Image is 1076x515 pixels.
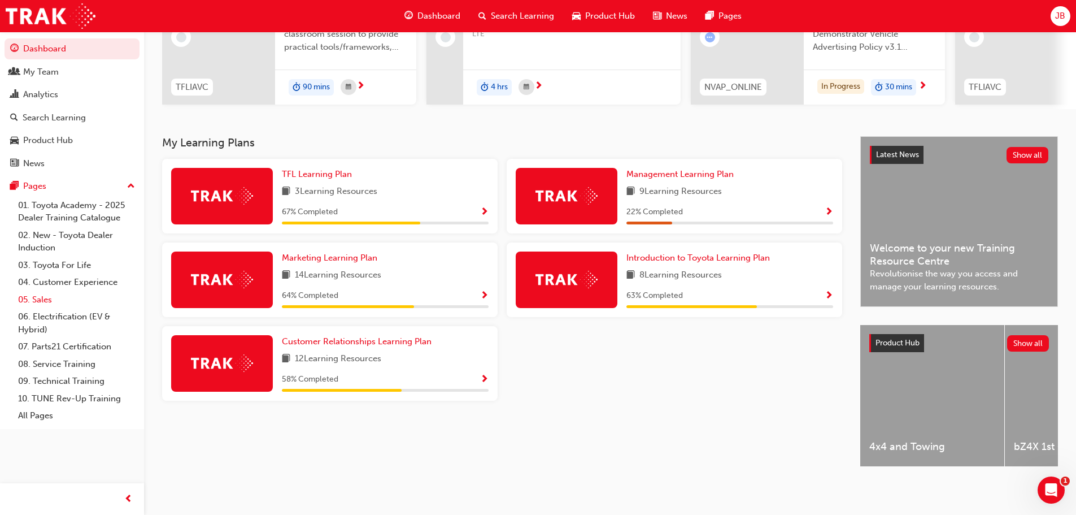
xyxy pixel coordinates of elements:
span: guage-icon [404,9,413,23]
button: Show Progress [825,289,833,303]
span: 12 Learning Resources [295,352,381,366]
span: TFL Learning Plan [282,169,352,179]
a: 05. Sales [14,291,140,309]
span: calendar-icon [346,80,351,94]
img: Trak [191,271,253,288]
span: book-icon [282,352,290,366]
div: Search Learning [23,111,86,124]
span: next-icon [918,81,927,92]
span: Pages [718,10,742,23]
button: Show Progress [480,289,489,303]
span: TFLIAVC [176,81,208,94]
button: DashboardMy TeamAnalyticsSearch LearningProduct HubNews [5,36,140,176]
span: next-icon [356,81,365,92]
button: Show all [1007,335,1049,352]
span: Product Hub [585,10,635,23]
a: Introduction to Toyota Learning Plan [626,252,774,265]
span: book-icon [282,269,290,283]
div: Pages [23,180,46,193]
button: Show all [1007,147,1049,163]
a: Management Learning Plan [626,168,738,181]
a: 01. Toyota Academy - 2025 Dealer Training Catalogue [14,197,140,227]
img: Trak [535,271,598,288]
a: car-iconProduct Hub [563,5,644,28]
a: 4x4 and Towing [860,325,1004,466]
span: up-icon [127,179,135,194]
span: Revolutionise the way you access and manage your learning resources. [870,267,1048,293]
span: NVAP_ONLINE [704,81,762,94]
span: chart-icon [10,90,19,100]
a: 08. Service Training [14,356,140,373]
a: Dashboard [5,38,140,59]
span: car-icon [10,136,19,146]
img: Trak [535,187,598,205]
div: In Progress [817,79,864,94]
button: Show Progress [825,205,833,219]
span: 3 Learning Resources [295,185,377,199]
a: Marketing Learning Plan [282,252,382,265]
span: search-icon [478,9,486,23]
span: 90 mins [303,81,330,94]
span: 30 mins [885,81,912,94]
span: Dashboard [417,10,460,23]
span: This is a 90 minute virtual classroom session to provide practical tools/frameworks, behaviours a... [284,15,407,54]
a: Product HubShow all [869,334,1049,352]
span: 58 % Completed [282,373,338,386]
a: news-iconNews [644,5,696,28]
span: news-icon [653,9,661,23]
span: 8 Learning Resources [639,269,722,283]
button: Show Progress [480,373,489,387]
span: Welcome to your new Training Resource Centre [870,242,1048,267]
span: duration-icon [293,80,300,95]
a: 04. Customer Experience [14,274,140,291]
span: guage-icon [10,44,19,54]
span: Search Learning [491,10,554,23]
span: book-icon [626,185,635,199]
span: News [666,10,687,23]
button: Pages [5,176,140,197]
span: TFLIAVC [969,81,1001,94]
a: 09. Technical Training [14,373,140,390]
img: Trak [6,3,95,29]
span: Welcome to Toyota’s New and Demonstrator Vehicle Advertising Policy v3.1 eLearning module, design... [813,15,936,54]
span: duration-icon [875,80,883,95]
a: Product Hub [5,130,140,151]
a: News [5,153,140,174]
span: 67 % Completed [282,206,338,219]
a: All Pages [14,407,140,425]
span: Customer Relationships Learning Plan [282,336,432,347]
span: 63 % Completed [626,289,683,302]
a: My Team [5,62,140,83]
span: Introduction to Toyota Learning Plan [626,253,770,263]
a: Latest NewsShow allWelcome to your new Training Resource CentreRevolutionise the way you access a... [860,136,1058,307]
span: Show Progress [825,207,833,218]
a: 02. New - Toyota Dealer Induction [14,227,140,257]
a: TFL Learning Plan [282,168,356,181]
span: learningRecordVerb_NONE-icon [441,32,451,42]
span: Show Progress [480,375,489,385]
span: Latest News [876,150,919,159]
span: 64 % Completed [282,289,338,302]
span: Marketing Learning Plan [282,253,377,263]
a: search-iconSearch Learning [469,5,563,28]
a: 07. Parts21 Certification [14,338,140,356]
span: calendar-icon [524,80,529,94]
span: Management Learning Plan [626,169,734,179]
a: 03. Toyota For Life [14,257,140,274]
span: pages-icon [10,181,19,192]
span: learningRecordVerb_NONE-icon [176,32,186,42]
span: LTE [472,28,672,41]
span: learningRecordVerb_NONE-icon [969,32,979,42]
span: 4x4 and Towing [869,440,995,453]
span: 22 % Completed [626,206,683,219]
span: 14 Learning Resources [295,269,381,283]
span: book-icon [626,269,635,283]
span: JB [1055,10,1065,23]
img: Trak [191,187,253,205]
a: Analytics [5,84,140,105]
a: 06. Electrification (EV & Hybrid) [14,308,140,338]
div: Analytics [23,88,58,101]
span: prev-icon [124,492,133,507]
